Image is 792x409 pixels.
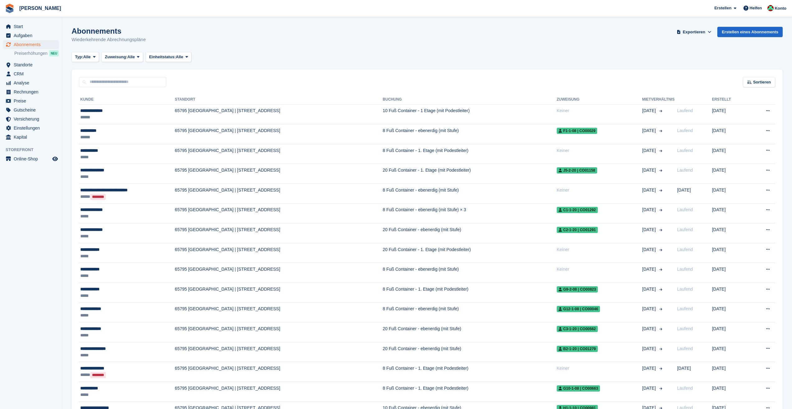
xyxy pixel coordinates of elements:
[14,60,51,69] span: Standorte
[3,22,59,31] a: menu
[105,54,127,60] span: Zuweisung:
[712,382,750,402] td: [DATE]
[383,302,557,322] td: 8 Fuß Container - ebenerdig (mit Stufe)
[642,107,657,114] span: [DATE]
[83,54,91,60] span: Alle
[3,124,59,132] a: menu
[775,5,786,12] span: Konto
[557,326,598,332] span: C3-1-20 | co00562
[383,263,557,283] td: 8 Fuß Container - ebenerdig (mit Stufe)
[557,95,642,105] th: Zuweisung
[642,326,657,332] span: [DATE]
[642,286,657,292] span: [DATE]
[72,27,146,35] h1: Abonnements
[383,342,557,362] td: 20 Fuß Container - ebenerdig (mit Stufe)
[14,88,51,96] span: Rechnungen
[175,223,383,243] td: 65795 [GEOGRAPHIC_DATA] | [STREET_ADDRESS]
[642,147,657,154] span: [DATE]
[49,50,59,56] div: NEU
[676,27,713,37] button: Exportieren
[14,69,51,78] span: CRM
[3,133,59,141] a: menu
[750,5,762,11] span: Helfen
[146,52,192,62] button: Einheitstatus: Alle
[17,3,63,13] a: [PERSON_NAME]
[383,95,557,105] th: Buchung
[642,385,657,392] span: [DATE]
[3,106,59,114] a: menu
[557,167,597,174] span: J5-2-20 | co01158
[557,346,598,352] span: B2-1-20 | co01279
[677,267,693,272] span: Laufend
[175,302,383,322] td: 65795 [GEOGRAPHIC_DATA] | [STREET_ADDRESS]
[383,203,557,223] td: 8 Fuß Container - ebenerdig (mit Stufe) × 3
[383,184,557,204] td: 8 Fuß Container - ebenerdig (mit Stufe)
[683,29,705,35] span: Exportieren
[14,50,59,57] a: Preiserhöhungen NEU
[712,342,750,362] td: [DATE]
[175,164,383,184] td: 65795 [GEOGRAPHIC_DATA] | [STREET_ADDRESS]
[383,164,557,184] td: 20 Fuß Container - 1. Etage (mit Podestleiter)
[677,207,693,212] span: Laufend
[677,108,693,113] span: Laufend
[14,78,51,87] span: Analyse
[712,144,750,164] td: [DATE]
[712,104,750,124] td: [DATE]
[677,346,693,351] span: Laufend
[175,124,383,144] td: 65795 [GEOGRAPHIC_DATA] | [STREET_ADDRESS]
[712,322,750,342] td: [DATE]
[175,263,383,283] td: 65795 [GEOGRAPHIC_DATA] | [STREET_ADDRESS]
[642,365,657,372] span: [DATE]
[51,155,59,163] a: Vorschau-Shop
[677,247,693,252] span: Laufend
[677,168,693,173] span: Laufend
[642,345,657,352] span: [DATE]
[175,184,383,204] td: 65795 [GEOGRAPHIC_DATA] | [STREET_ADDRESS]
[175,95,383,105] th: Standort
[75,54,83,60] span: Typ:
[642,246,657,253] span: [DATE]
[557,107,642,114] div: Keiner
[176,54,183,60] span: Alle
[712,223,750,243] td: [DATE]
[557,207,598,213] span: C1-1-20 | co01292
[3,88,59,96] a: menu
[557,187,642,193] div: Keiner
[175,322,383,342] td: 65795 [GEOGRAPHIC_DATA] | [STREET_ADDRESS]
[557,147,642,154] div: Keiner
[175,362,383,382] td: 65795 [GEOGRAPHIC_DATA] | [STREET_ADDRESS]
[101,52,143,62] button: Zuweisung: Alle
[175,144,383,164] td: 65795 [GEOGRAPHIC_DATA] | [STREET_ADDRESS]
[383,124,557,144] td: 8 Fuß Container - ebenerdig (mit Stufe)
[712,362,750,382] td: [DATE]
[557,266,642,273] div: Keiner
[712,243,750,263] td: [DATE]
[14,115,51,123] span: Versicherung
[3,115,59,123] a: menu
[677,366,691,371] span: [DATE]
[383,104,557,124] td: 10 Fuß Container - 1 Etage (mit Podestleiter)
[642,306,657,312] span: [DATE]
[712,124,750,144] td: [DATE]
[5,4,14,13] img: stora-icon-8386f47178a22dfd0bd8f6a31ec36ba5ce8667c1dd55bd0f319d3a0aa187defe.svg
[72,52,99,62] button: Typ: Alle
[677,148,693,153] span: Laufend
[557,227,598,233] span: C2-1-20 | co01291
[383,144,557,164] td: 8 Fuß Container - 1. Etage (mit Podestleiter)
[642,226,657,233] span: [DATE]
[3,78,59,87] a: menu
[149,54,176,60] span: Einheitstatus:
[3,40,59,49] a: menu
[677,326,693,331] span: Laufend
[642,127,657,134] span: [DATE]
[175,342,383,362] td: 65795 [GEOGRAPHIC_DATA] | [STREET_ADDRESS]
[3,155,59,163] a: Speisekarte
[717,27,783,37] a: Erstellen eines Abonnements
[677,227,693,232] span: Laufend
[642,167,657,174] span: [DATE]
[712,164,750,184] td: [DATE]
[677,386,693,391] span: Laufend
[14,31,51,40] span: Aufgaben
[642,187,657,193] span: [DATE]
[642,207,657,213] span: [DATE]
